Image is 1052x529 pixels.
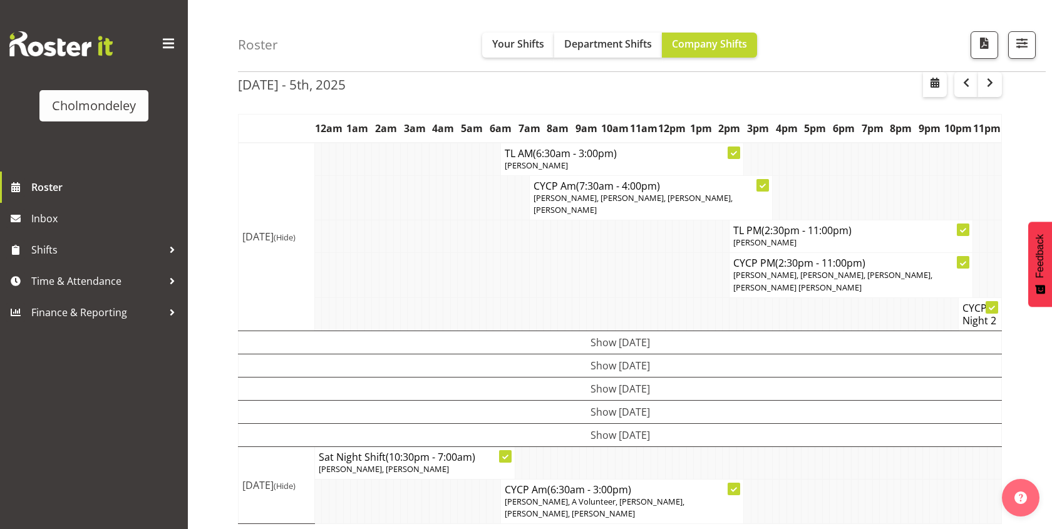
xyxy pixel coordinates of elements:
[972,114,1001,143] th: 11pm
[1008,31,1036,59] button: Filter Shifts
[31,209,182,228] span: Inbox
[400,114,429,143] th: 3am
[505,160,568,171] span: [PERSON_NAME]
[505,483,740,496] h4: CYCP Am
[487,114,515,143] th: 6am
[658,114,687,143] th: 12pm
[733,237,797,248] span: [PERSON_NAME]
[31,240,163,259] span: Shifts
[601,114,629,143] th: 10am
[239,354,1002,377] td: Show [DATE]
[534,192,733,215] span: [PERSON_NAME], [PERSON_NAME], [PERSON_NAME], [PERSON_NAME]
[458,114,487,143] th: 5am
[515,114,544,143] th: 7am
[944,114,973,143] th: 10pm
[319,451,511,463] h4: Sat Night Shift
[239,400,1002,423] td: Show [DATE]
[274,232,296,243] span: (Hide)
[544,114,572,143] th: 8am
[239,423,1002,446] td: Show [DATE]
[887,114,915,143] th: 8pm
[662,33,757,58] button: Company Shifts
[9,31,113,56] img: Rosterit website logo
[239,446,315,524] td: [DATE]
[1014,491,1027,504] img: help-xxl-2.png
[915,114,944,143] th: 9pm
[533,146,617,160] span: (6:30am - 3:00pm)
[52,96,136,115] div: Cholmondeley
[31,303,163,322] span: Finance & Reporting
[744,114,773,143] th: 3pm
[547,483,631,496] span: (6:30am - 3:00pm)
[1028,222,1052,307] button: Feedback - Show survey
[343,114,372,143] th: 1am
[238,38,278,52] h4: Roster
[239,143,315,331] td: [DATE]
[239,377,1002,400] td: Show [DATE]
[686,114,715,143] th: 1pm
[715,114,744,143] th: 2pm
[564,37,652,51] span: Department Shifts
[801,114,830,143] th: 5pm
[775,256,865,270] span: (2:30pm - 11:00pm)
[505,496,684,519] span: [PERSON_NAME], A Volunteer, [PERSON_NAME], [PERSON_NAME], [PERSON_NAME]
[576,179,660,193] span: (7:30am - 4:00pm)
[372,114,401,143] th: 2am
[239,331,1002,354] td: Show [DATE]
[1034,234,1046,278] span: Feedback
[31,272,163,290] span: Time & Attendance
[314,114,343,143] th: 12am
[858,114,887,143] th: 7pm
[923,72,947,97] button: Select a specific date within the roster.
[629,114,658,143] th: 11am
[534,180,768,192] h4: CYCP Am
[772,114,801,143] th: 4pm
[672,37,747,51] span: Company Shifts
[505,147,740,160] h4: TL AM
[554,33,662,58] button: Department Shifts
[386,450,475,464] span: (10:30pm - 7:00am)
[319,463,449,475] span: [PERSON_NAME], [PERSON_NAME]
[733,257,968,269] h4: CYCP PM
[482,33,554,58] button: Your Shifts
[971,31,998,59] button: Download a PDF of the roster according to the set date range.
[492,37,544,51] span: Your Shifts
[238,76,346,93] h2: [DATE] - 5th, 2025
[733,269,932,292] span: [PERSON_NAME], [PERSON_NAME], [PERSON_NAME], [PERSON_NAME] [PERSON_NAME]
[31,178,182,197] span: Roster
[761,223,852,237] span: (2:30pm - 11:00pm)
[962,302,998,327] h4: CYCP Night 2
[830,114,859,143] th: 6pm
[274,480,296,491] span: (Hide)
[572,114,601,143] th: 9am
[429,114,458,143] th: 4am
[733,224,968,237] h4: TL PM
